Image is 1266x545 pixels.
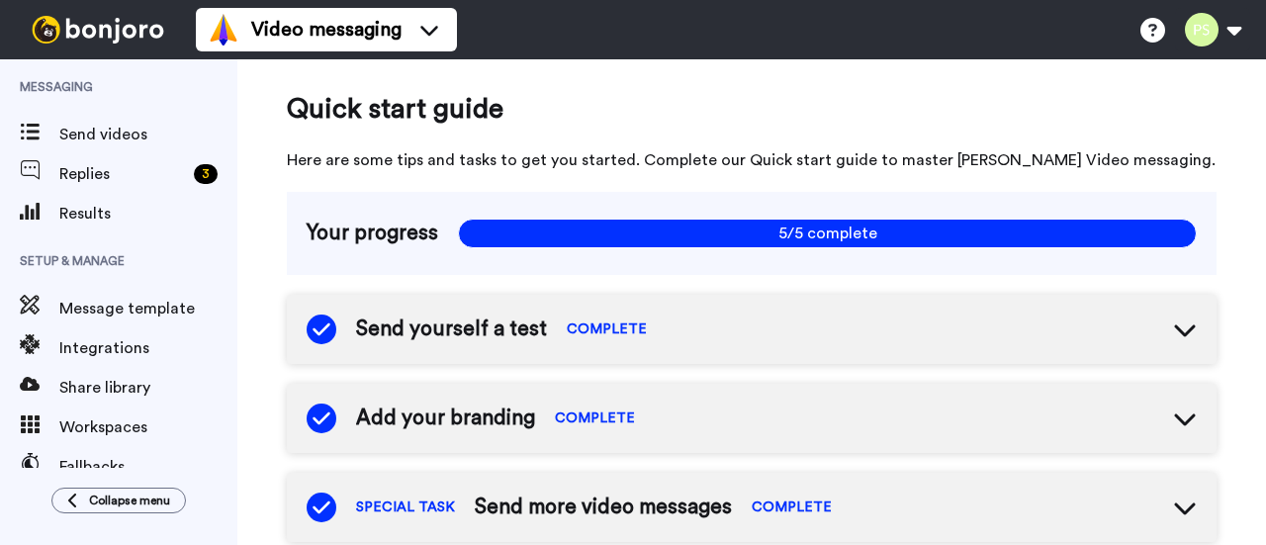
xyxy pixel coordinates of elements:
[59,123,237,146] span: Send videos
[208,14,239,45] img: vm-color.svg
[59,415,237,439] span: Workspaces
[356,315,547,344] span: Send yourself a test
[59,162,186,186] span: Replies
[59,376,237,400] span: Share library
[194,164,218,184] div: 3
[59,336,237,360] span: Integrations
[458,219,1197,248] span: 5/5 complete
[555,409,635,428] span: COMPLETE
[567,319,647,339] span: COMPLETE
[475,493,732,522] span: Send more video messages
[89,493,170,508] span: Collapse menu
[24,16,172,44] img: bj-logo-header-white.svg
[59,202,237,226] span: Results
[752,498,832,517] span: COMPLETE
[59,455,237,479] span: Fallbacks
[287,89,1217,129] span: Quick start guide
[51,488,186,513] button: Collapse menu
[59,297,237,320] span: Message template
[287,148,1217,172] span: Here are some tips and tasks to get you started. Complete our Quick start guide to master [PERSON...
[251,16,402,44] span: Video messaging
[356,404,535,433] span: Add your branding
[307,219,438,248] span: Your progress
[356,498,455,517] span: SPECIAL TASK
